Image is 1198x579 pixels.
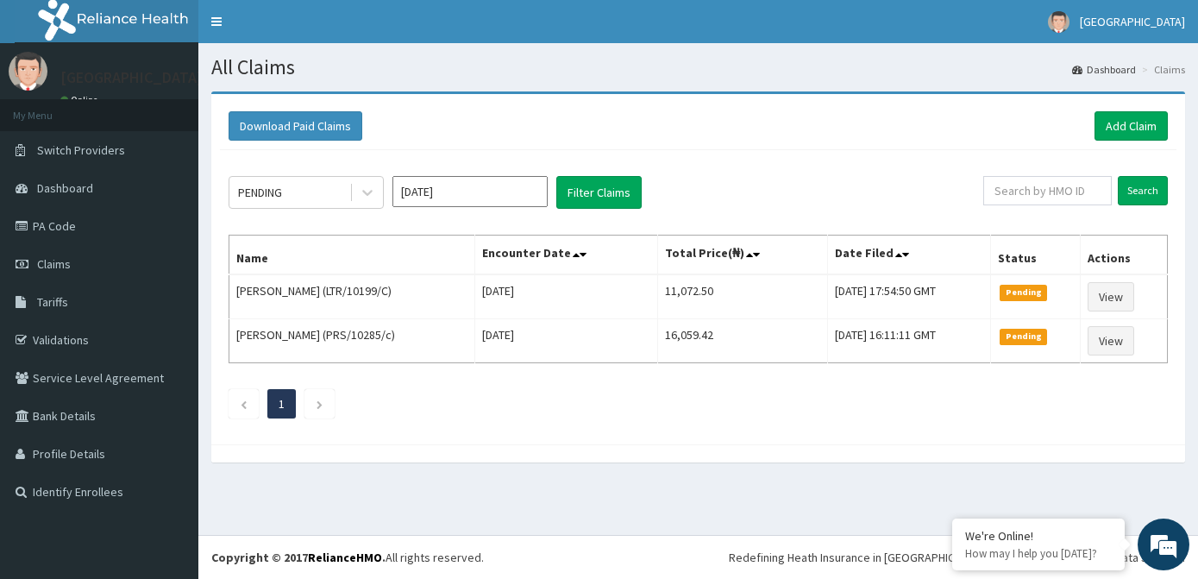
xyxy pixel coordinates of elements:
a: Next page [316,396,323,412]
th: Total Price(₦) [657,236,827,275]
th: Encounter Date [474,236,657,275]
td: [PERSON_NAME] (PRS/10285/c) [229,319,475,363]
a: View [1088,282,1134,312]
input: Select Month and Year [392,176,548,207]
img: User Image [1048,11,1069,33]
th: Date Filed [827,236,991,275]
td: [DATE] 16:11:11 GMT [827,319,991,363]
strong: Copyright © 2017 . [211,550,386,565]
input: Search by HMO ID [983,176,1112,205]
h1: All Claims [211,56,1185,79]
footer: All rights reserved. [198,535,1198,579]
p: [GEOGRAPHIC_DATA] [60,70,203,85]
div: PENDING [238,184,282,201]
td: [DATE] 17:54:50 GMT [827,274,991,319]
a: RelianceHMO [308,550,382,565]
td: [PERSON_NAME] (LTR/10199/C) [229,274,475,319]
th: Status [991,236,1081,275]
span: Tariffs [37,294,68,310]
a: Add Claim [1095,111,1168,141]
span: Dashboard [37,180,93,196]
span: [GEOGRAPHIC_DATA] [1080,14,1185,29]
td: [DATE] [474,274,657,319]
div: Redefining Heath Insurance in [GEOGRAPHIC_DATA] using Telemedicine and Data Science! [729,549,1185,566]
span: Pending [1000,285,1047,300]
td: 16,059.42 [657,319,827,363]
div: We're Online! [965,528,1112,544]
img: User Image [9,52,47,91]
a: Previous page [240,396,248,412]
td: [DATE] [474,319,657,363]
button: Download Paid Claims [229,111,362,141]
th: Name [229,236,475,275]
input: Search [1118,176,1168,205]
button: Filter Claims [556,176,642,209]
li: Claims [1138,62,1185,77]
a: View [1088,326,1134,356]
th: Actions [1081,236,1168,275]
span: Claims [37,256,71,272]
span: Pending [1000,329,1047,344]
a: Page 1 is your current page [279,396,285,412]
td: 11,072.50 [657,274,827,319]
a: Online [60,94,102,106]
span: Switch Providers [37,142,125,158]
p: How may I help you today? [965,546,1112,561]
a: Dashboard [1072,62,1136,77]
